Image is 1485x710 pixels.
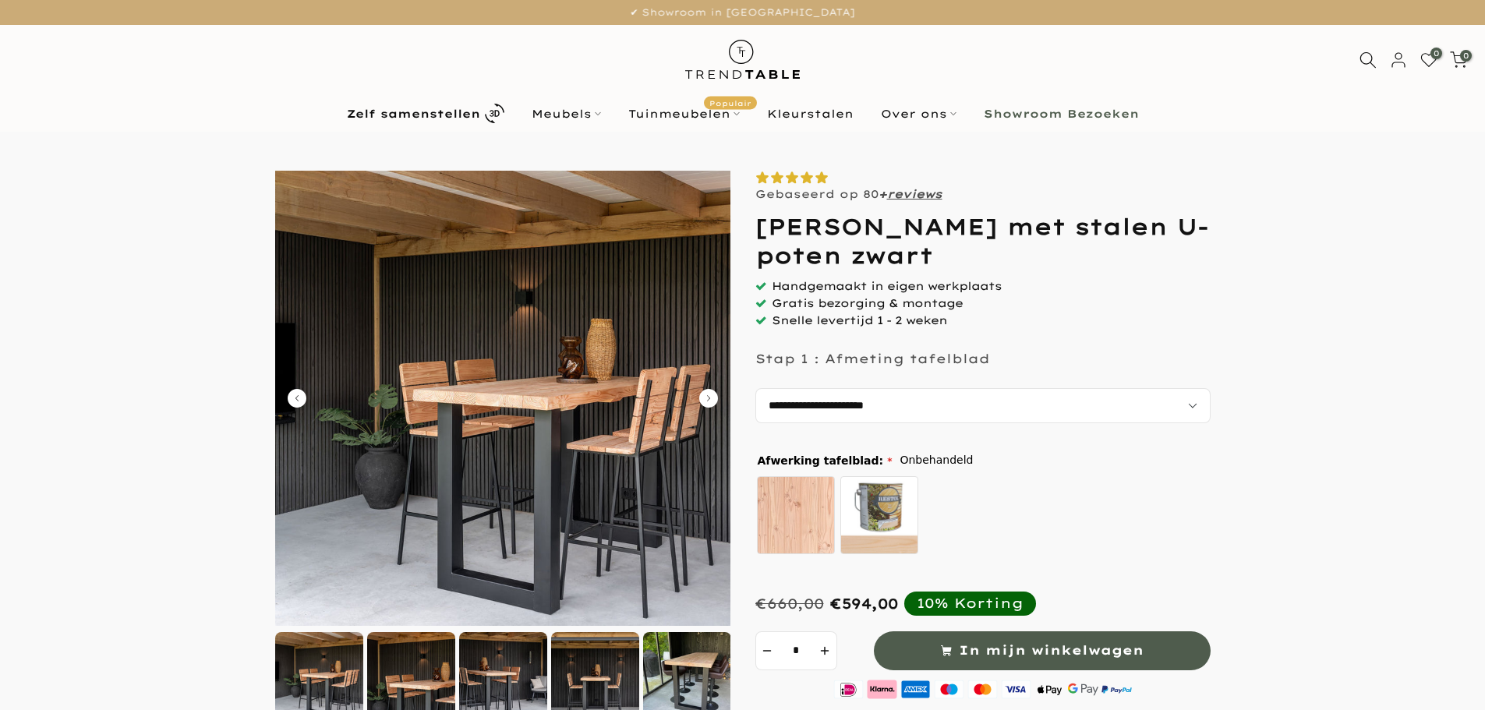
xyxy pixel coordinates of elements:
a: Zelf samenstellen [333,100,518,127]
img: trend-table [674,25,811,94]
img: Douglas bartafel met stalen U-poten zwart [275,171,730,626]
a: 0 [1420,51,1437,69]
button: decrement [755,631,779,670]
span: Handgemaakt in eigen werkplaats [772,279,1002,293]
span: In mijn winkelwagen [959,639,1144,662]
div: €594,00 [830,595,898,613]
button: Carousel Back Arrow [288,389,306,408]
a: 0 [1450,51,1467,69]
p: Stap 1 : Afmeting tafelblad [755,351,990,366]
span: Onbehandeld [900,450,973,470]
a: Over ons [867,104,970,123]
iframe: toggle-frame [2,631,80,708]
span: 0 [1430,48,1442,59]
select: autocomplete="off" [755,388,1211,423]
p: Gebaseerd op 80 [755,187,942,201]
div: 10% Korting [917,595,1024,612]
a: reviews [887,187,942,201]
a: Meubels [518,104,614,123]
span: 0 [1460,50,1472,62]
span: Gratis bezorging & montage [772,296,963,310]
button: In mijn winkelwagen [874,631,1211,670]
b: Showroom Bezoeken [984,108,1139,119]
div: €660,00 [755,595,824,613]
button: Carousel Next Arrow [699,389,718,408]
input: Quantity [779,631,814,670]
a: Kleurstalen [753,104,867,123]
a: Showroom Bezoeken [970,104,1152,123]
span: Afwerking tafelblad: [758,455,893,466]
b: Zelf samenstellen [347,108,480,119]
span: Populair [704,96,757,109]
p: ✔ Showroom in [GEOGRAPHIC_DATA] [19,4,1466,21]
h1: [PERSON_NAME] met stalen U-poten zwart [755,213,1211,270]
button: increment [814,631,837,670]
strong: + [879,187,887,201]
span: Snelle levertijd 1 - 2 weken [772,313,947,327]
a: TuinmeubelenPopulair [614,104,753,123]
